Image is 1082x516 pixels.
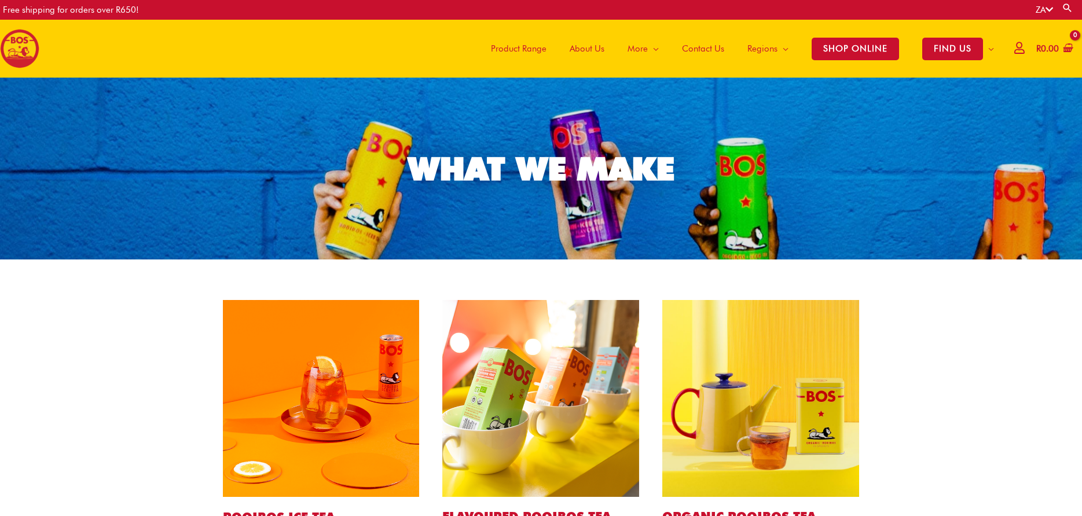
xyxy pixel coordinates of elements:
span: About Us [570,31,604,66]
span: Product Range [491,31,546,66]
bdi: 0.00 [1036,43,1059,54]
span: Contact Us [682,31,724,66]
span: R [1036,43,1041,54]
a: About Us [558,20,616,78]
span: FIND US [922,38,983,60]
a: View Shopping Cart, empty [1034,36,1073,62]
a: Regions [736,20,800,78]
span: More [628,31,648,66]
a: Product Range [479,20,558,78]
a: Search button [1062,2,1073,13]
nav: Site Navigation [471,20,1006,78]
div: WHAT WE MAKE [408,153,674,185]
a: More [616,20,670,78]
span: SHOP ONLINE [812,38,899,60]
a: SHOP ONLINE [800,20,911,78]
a: ZA [1036,5,1053,15]
span: Regions [747,31,777,66]
a: Contact Us [670,20,736,78]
